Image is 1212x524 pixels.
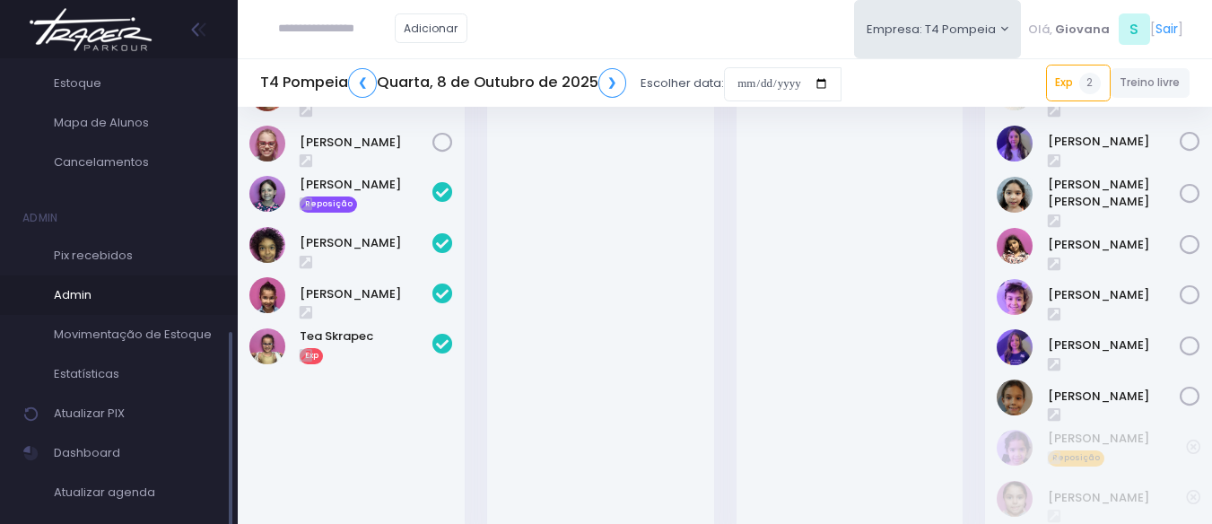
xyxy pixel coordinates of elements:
[300,176,432,194] a: [PERSON_NAME]
[598,68,627,98] a: ❯
[997,126,1033,162] img: Lia Widman
[249,176,285,212] img: Irene Zylbersztajn de Sá
[1079,73,1101,94] span: 2
[1028,21,1052,39] span: Olá,
[395,13,468,43] a: Adicionar
[1155,20,1178,39] a: Sair
[260,68,626,98] h5: T4 Pompeia Quarta, 8 de Outubro de 2025
[1021,9,1190,49] div: [ ]
[1048,450,1105,467] span: Reposição
[997,430,1033,466] img: Clara Souza Ramos de Oliveira
[348,68,377,98] a: ❮
[1048,176,1181,211] a: [PERSON_NAME] [PERSON_NAME]
[1046,65,1111,100] a: Exp2
[300,134,432,152] a: [PERSON_NAME]
[54,402,215,425] span: Atualizar PIX
[249,328,285,364] img: Tea Skrapec Betz
[260,63,841,104] div: Escolher data:
[22,200,58,236] h4: Admin
[1055,21,1110,39] span: Giovana
[1048,133,1181,151] a: [PERSON_NAME]
[1048,336,1181,354] a: [PERSON_NAME]
[1111,68,1190,98] a: Treino livre
[54,441,215,465] span: Dashboard
[1048,430,1187,448] a: [PERSON_NAME]
[54,72,215,95] span: Estoque
[997,228,1033,264] img: Luiza Braz
[54,362,215,386] span: Estatísticas
[1119,13,1150,45] span: S
[249,126,285,162] img: Paola baldin Barreto Armentano
[249,277,285,313] img: STELLA ARAUJO LAGUNA
[54,323,215,346] span: Movimentação de Estoque
[997,329,1033,365] img: Rosa Widman
[54,481,215,504] span: Atualizar agenda
[997,279,1033,315] img: Nina Loureiro Andrusyszyn
[1048,286,1181,304] a: [PERSON_NAME]
[1048,388,1181,406] a: [PERSON_NAME]
[249,227,285,263] img: Priscila Vanzolini
[1048,489,1187,507] a: [PERSON_NAME]
[54,244,215,267] span: Pix recebidos
[300,285,432,303] a: [PERSON_NAME]
[997,380,1033,415] img: Sofia Ramos Roman Torres
[54,111,215,135] span: Mapa de Alunos
[997,481,1033,517] img: Sophia de Souza Arantes
[300,196,357,213] span: Reposição
[1048,236,1181,254] a: [PERSON_NAME]
[54,284,215,307] span: Admin
[54,151,215,174] span: Cancelamentos
[997,177,1033,213] img: Luisa Yen Muller
[300,234,432,252] a: [PERSON_NAME]
[300,327,432,345] a: Tea Skrapec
